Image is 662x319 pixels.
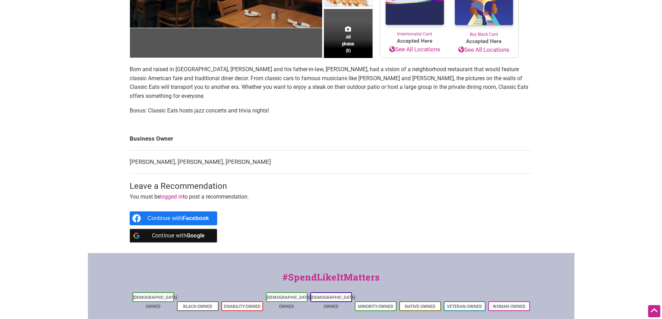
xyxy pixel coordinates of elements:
span: All photos (5) [342,34,354,53]
b: Facebook [182,215,209,221]
td: Business Owner [130,127,533,150]
a: [DEMOGRAPHIC_DATA]-Owned [311,295,356,309]
a: Veteran-Owned [447,304,482,309]
div: #SpendLikeItMatters [88,270,574,291]
b: Google [187,232,205,239]
span: Accepted Here [380,37,449,45]
a: logged in [160,193,183,200]
h3: Leave a Recommendation [130,181,533,192]
div: Continue with [148,229,209,243]
div: Scroll Back to Top [648,305,660,317]
td: [PERSON_NAME], [PERSON_NAME], [PERSON_NAME] [130,150,533,174]
p: Born and raised in [GEOGRAPHIC_DATA], [PERSON_NAME] and his father-in-law, [PERSON_NAME], had a v... [130,65,533,100]
a: Continue with <b>Facebook</b> [130,211,218,225]
a: [DEMOGRAPHIC_DATA]-Owned [267,295,312,309]
a: Black-Owned [183,304,212,309]
a: Disability-Owned [224,304,261,309]
a: See All Locations [449,45,518,54]
p: Bonus: Classic Eats hosts jazz concerts and trivia nights! [130,106,533,115]
a: Minority-Owned [358,304,393,309]
a: [DEMOGRAPHIC_DATA]-Owned [133,295,178,309]
a: Continue with <b>Google</b> [130,229,218,243]
a: Woman-Owned [493,304,525,309]
a: Native-Owned [405,304,435,309]
span: Accepted Here [449,37,518,45]
p: You must be to post a recommendation. [130,192,533,201]
a: See All Locations [380,45,449,54]
div: Continue with [148,211,209,225]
